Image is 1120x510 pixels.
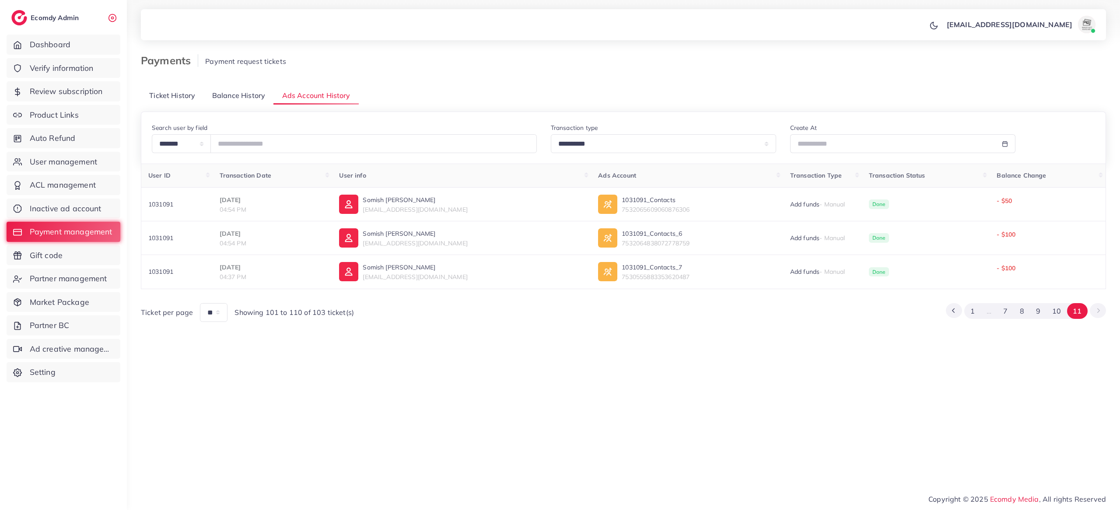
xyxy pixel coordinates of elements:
[220,262,325,272] p: [DATE]
[790,268,845,276] span: Add funds
[946,303,962,318] button: Go to previous page
[622,262,689,272] p: 1031091_Contacts_7
[622,206,689,213] span: 7532065609060876306
[997,303,1014,319] button: Go to page 7
[30,203,101,214] span: Inactive ad account
[339,195,358,214] img: ic-user-info.36bf1079.svg
[1046,303,1067,319] button: Go to page 10
[30,320,70,331] span: Partner BC
[7,105,120,125] a: Product Links
[819,200,845,208] span: - Manual
[152,123,207,132] label: Search user by field
[990,495,1039,503] a: Ecomdy Media
[234,307,354,318] span: Showing 101 to 110 of 103 ticket(s)
[7,269,120,289] a: Partner management
[363,273,467,281] span: [EMAIL_ADDRESS][DOMAIN_NAME]
[30,226,112,238] span: Payment management
[7,81,120,101] a: Review subscription
[339,262,358,281] img: ic-user-info.36bf1079.svg
[7,35,120,55] a: Dashboard
[7,339,120,359] a: Ad creative management
[11,10,27,25] img: logo
[622,239,689,247] span: 7532064838072778759
[7,175,120,195] a: ACL management
[30,109,79,121] span: Product Links
[7,152,120,172] a: User management
[1014,303,1030,319] button: Go to page 8
[7,222,120,242] a: Payment management
[790,200,845,208] span: Add funds
[946,303,1106,319] ul: Pagination
[7,58,120,78] a: Verify information
[141,54,198,67] h3: Payments
[551,123,598,132] label: Transaction type
[869,171,925,179] span: Transaction Status
[220,228,325,239] p: [DATE]
[11,10,81,25] a: logoEcomdy Admin
[282,91,350,101] span: Ads Account History
[339,171,366,179] span: User info
[149,91,195,101] span: Ticket History
[339,228,358,248] img: ic-user-info.36bf1079.svg
[7,315,120,335] a: Partner BC
[141,307,193,318] span: Ticket per page
[30,343,114,355] span: Ad creative management
[363,195,467,205] p: Somish [PERSON_NAME]
[997,229,1099,240] p: - $100
[598,228,617,248] img: ic-ad-info.7fc67b75.svg
[869,267,889,277] span: Done
[942,16,1099,33] a: [EMAIL_ADDRESS][DOMAIN_NAME]avatar
[363,262,467,272] p: Somish [PERSON_NAME]
[205,57,286,66] span: Payment request tickets
[790,171,842,179] span: Transaction Type
[869,233,889,243] span: Done
[869,199,889,209] span: Done
[997,263,1099,273] p: - $100
[220,171,272,179] span: Transaction Date
[997,196,1099,206] p: - $50
[7,245,120,265] a: Gift code
[30,297,89,308] span: Market Package
[790,234,845,242] span: Add funds
[363,239,467,247] span: [EMAIL_ADDRESS][DOMAIN_NAME]
[148,268,173,276] span: 1031091
[30,250,63,261] span: Gift code
[819,234,845,242] span: - Manual
[148,200,173,208] span: 1031091
[997,171,1046,179] span: Balance Change
[947,19,1072,30] p: [EMAIL_ADDRESS][DOMAIN_NAME]
[7,128,120,148] a: Auto Refund
[1078,16,1095,33] img: avatar
[212,91,265,101] span: Balance History
[1039,494,1106,504] span: , All rights Reserved
[220,239,246,247] span: 04:54 PM
[220,206,246,213] span: 04:54 PM
[1067,303,1088,319] button: Go to page 11
[819,268,845,276] span: - Manual
[30,273,107,284] span: Partner management
[30,133,76,144] span: Auto Refund
[30,86,103,97] span: Review subscription
[220,273,246,281] span: 04:37 PM
[30,63,94,74] span: Verify information
[598,195,617,214] img: ic-ad-info.7fc67b75.svg
[148,234,173,242] span: 1031091
[1030,303,1046,319] button: Go to page 9
[363,228,467,239] p: Somish [PERSON_NAME]
[790,123,817,132] label: Create At
[363,206,467,213] span: [EMAIL_ADDRESS][DOMAIN_NAME]
[622,228,689,239] p: 1031091_Contacts_6
[220,195,325,205] p: [DATE]
[31,14,81,22] h2: Ecomdy Admin
[964,303,980,319] button: Go to page 1
[7,199,120,219] a: Inactive ad account
[622,195,689,205] p: 1031091_Contacts
[7,362,120,382] a: Setting
[622,273,689,281] span: 7530555883353620487
[30,367,56,378] span: Setting
[928,494,1106,504] span: Copyright © 2025
[30,156,97,168] span: User management
[30,39,70,50] span: Dashboard
[148,171,171,179] span: User ID
[7,292,120,312] a: Market Package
